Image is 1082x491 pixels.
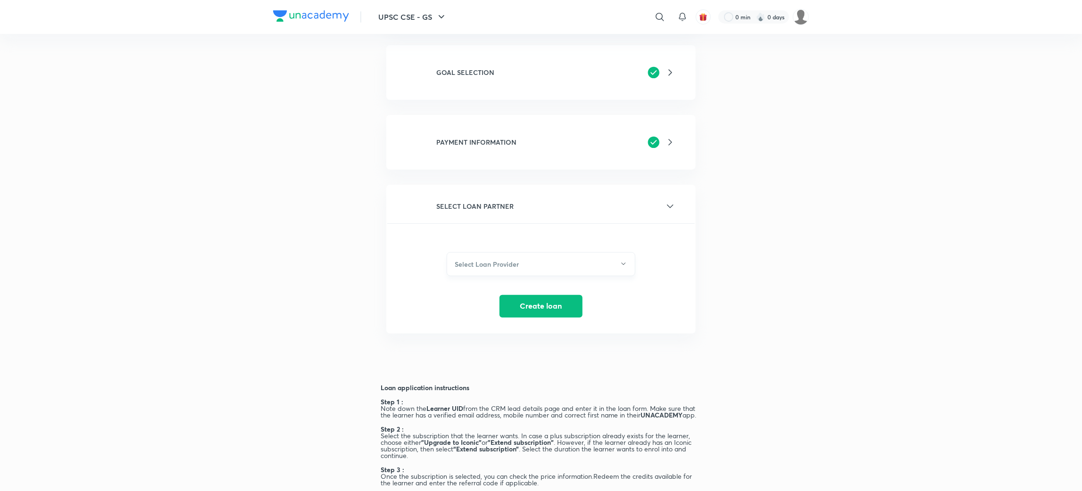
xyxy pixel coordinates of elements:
[381,433,701,459] h6: Select the subscription that the learner wants. In case a plus subscription already exists for th...
[756,12,766,22] img: streak
[381,405,701,418] h6: Note down the from the CRM lead details page and enter it in the loan form. Make sure that the le...
[793,9,809,25] img: Pranesh
[373,8,453,26] button: UPSC CSE - GS
[381,473,701,486] h6: Once the subscription is selected, you can check the price information.Redeem the credits availab...
[436,137,516,147] h6: PAYMENT INFORMATION
[699,13,707,21] img: avatar
[499,295,583,318] button: Create loan
[436,201,514,211] h6: SELECT LOAN PARTNER
[696,9,711,25] button: avatar
[381,426,409,433] h6: Step 2 :
[453,444,519,453] strong: “Extend subscription”
[455,259,519,269] h6: Select Loan Provider
[381,385,701,391] h6: Loan application instructions
[273,10,349,24] a: Company Logo
[436,67,494,77] h6: GOAL SELECTION
[641,410,682,419] strong: UNACADEMY
[426,404,463,413] strong: Learner UID
[273,10,349,22] img: Company Logo
[381,466,409,473] h6: Step 3 :
[421,438,482,447] strong: "Upgrade to Iconic"
[447,252,635,276] button: Select Loan Provider
[381,399,409,405] h6: Step 1 :
[488,438,554,447] strong: "Extend subscription"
